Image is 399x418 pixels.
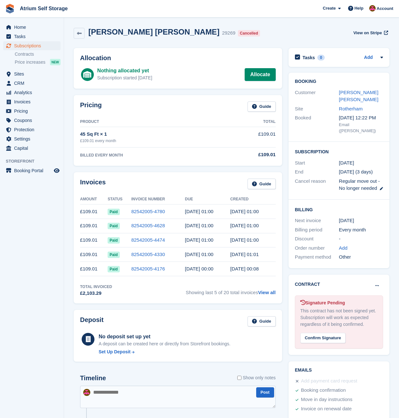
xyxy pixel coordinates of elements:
span: [DATE] (3 days) [339,169,373,174]
th: Status [108,194,131,205]
span: Create [323,5,336,12]
span: Home [14,23,53,32]
span: Showing last 5 of 20 total invoices [186,284,276,297]
span: Account [377,5,393,12]
a: menu [3,144,61,153]
h2: Tasks [303,55,315,60]
div: Order number [295,245,339,252]
h2: Subscription [295,148,383,155]
span: Invoices [14,97,53,106]
a: Price increases NEW [15,59,61,66]
div: Billing period [295,226,339,234]
td: £109.01 [80,262,108,276]
input: Show only notes [237,374,241,381]
div: £2,103.29 [80,290,112,297]
div: Total Invoiced [80,284,112,290]
a: menu [3,69,61,78]
div: Subscription started [DATE] [97,75,152,81]
span: CRM [14,79,53,88]
span: Regular move out - No longer needed [339,178,380,191]
h2: Timeline [80,374,106,382]
a: menu [3,32,61,41]
th: Invoice Number [131,194,185,205]
a: Guide [248,101,276,112]
a: Set Up Deposit [99,349,231,355]
img: Mark Rhodes [369,5,376,12]
a: 82542005-4474 [131,237,165,243]
time: 2025-07-29 00:00:58 UTC [230,209,259,214]
a: Add [339,245,347,252]
time: 2025-04-29 00:01:11 UTC [230,252,259,257]
span: Coupons [14,116,53,125]
span: Paid [108,237,119,244]
time: 2025-03-29 00:08:07 UTC [230,266,259,271]
div: Cancel reason [295,178,339,192]
img: Mark Rhodes [83,389,90,396]
div: Every month [339,226,383,234]
span: Protection [14,125,53,134]
span: Analytics [14,88,53,97]
time: 2025-05-30 00:00:00 UTC [185,237,214,243]
div: [DATE] 12:22 PM [339,114,383,122]
td: £109.01 [80,233,108,247]
a: View on Stripe [351,28,389,38]
time: 2025-05-29 00:00:42 UTC [230,237,259,243]
a: View all [258,290,276,295]
th: Total [219,117,276,127]
div: Invoice on renewal date [301,405,352,413]
a: menu [3,134,61,143]
a: menu [3,166,61,175]
a: menu [3,107,61,116]
a: Guide [248,316,276,327]
div: Cancelled [238,30,260,36]
div: No deposit set up yet [99,333,231,341]
div: 29269 [222,29,235,37]
time: 2023-12-29 00:00:00 UTC [339,159,354,167]
div: Start [295,159,339,167]
span: Subscriptions [14,41,53,50]
td: £109.01 [80,219,108,233]
a: 82542005-4330 [131,252,165,257]
th: Due [185,194,231,205]
th: Product [80,117,219,127]
p: A deposit can be created here or directly from Storefront bookings. [99,341,231,347]
time: 2025-06-29 00:00:38 UTC [230,223,259,228]
div: Email ([PERSON_NAME]) [339,122,383,134]
div: Other [339,253,383,261]
h2: Deposit [80,316,103,327]
a: 82542005-4780 [131,209,165,214]
a: 82542005-4176 [131,266,165,271]
span: Settings [14,134,53,143]
span: Sites [14,69,53,78]
div: Move in day instructions [301,396,353,404]
div: Confirm Signature [300,333,346,343]
time: 2025-07-30 00:00:00 UTC [185,209,214,214]
div: 0 [317,55,325,60]
div: BILLED EVERY MONTH [80,152,219,158]
span: Price increases [15,59,45,65]
time: 2025-06-30 00:00:00 UTC [185,223,214,228]
button: Post [256,387,274,398]
a: menu [3,88,61,97]
a: Add [364,54,373,61]
div: - [339,235,383,243]
a: Preview store [53,167,61,174]
h2: [PERSON_NAME] [PERSON_NAME] [88,28,219,36]
h2: Invoices [80,179,106,189]
div: Next invoice [295,217,339,224]
a: Contracts [15,51,61,57]
a: menu [3,41,61,50]
a: Confirm Signature [300,331,346,337]
img: stora-icon-8386f47178a22dfd0bd8f6a31ec36ba5ce8667c1dd55bd0f319d3a0aa187defe.svg [5,4,15,13]
a: menu [3,116,61,125]
span: Paid [108,252,119,258]
span: Pricing [14,107,53,116]
div: Set Up Deposit [99,349,131,355]
a: Guide [248,179,276,189]
div: Add payment card request [301,377,357,385]
h2: Allocation [80,54,276,62]
a: menu [3,79,61,88]
h2: Booking [295,79,383,84]
td: £109.01 [80,205,108,219]
time: 2025-03-30 00:00:00 UTC [185,266,214,271]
